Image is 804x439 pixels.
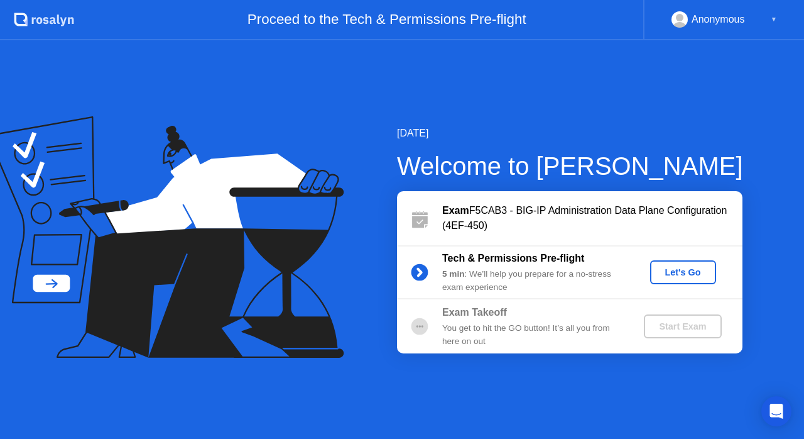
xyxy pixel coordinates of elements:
[442,307,507,318] b: Exam Takeoff
[655,267,711,277] div: Let's Go
[649,321,716,331] div: Start Exam
[442,205,469,216] b: Exam
[644,314,721,338] button: Start Exam
[771,11,777,28] div: ▼
[397,126,743,141] div: [DATE]
[650,260,716,284] button: Let's Go
[442,268,623,294] div: : We’ll help you prepare for a no-stress exam experience
[397,147,743,185] div: Welcome to [PERSON_NAME]
[442,322,623,348] div: You get to hit the GO button! It’s all you from here on out
[442,253,584,264] b: Tech & Permissions Pre-flight
[442,269,465,279] b: 5 min
[442,203,742,233] div: F5CAB3 - BIG-IP Administration Data Plane Configuration (4EF-450)
[761,396,791,426] div: Open Intercom Messenger
[692,11,745,28] div: Anonymous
